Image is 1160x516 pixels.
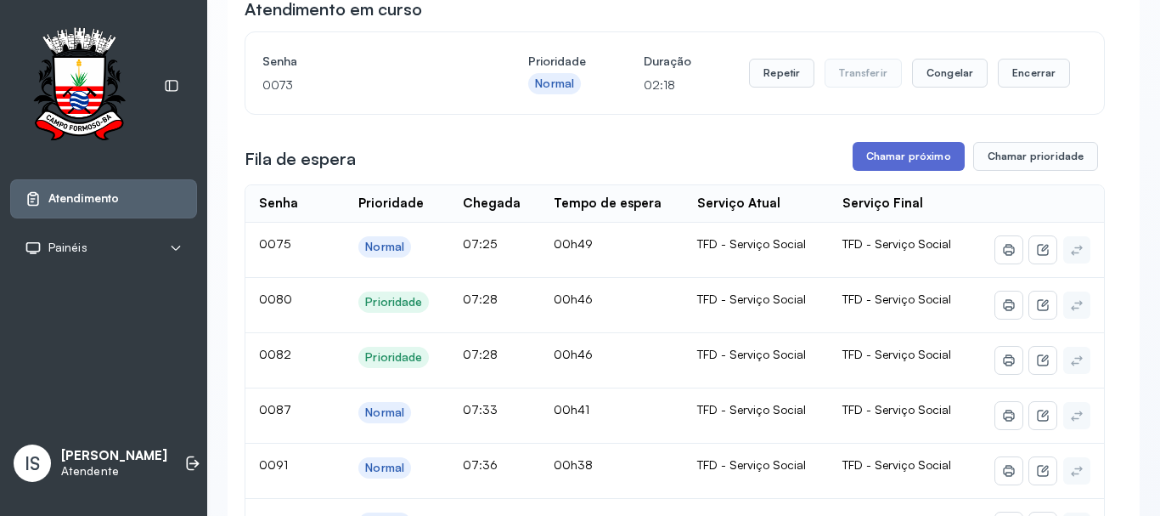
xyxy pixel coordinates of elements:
[697,292,815,307] div: TFD - Serviço Social
[365,350,422,365] div: Prioridade
[463,196,521,212] div: Chegada
[554,457,593,472] span: 00h38
[842,236,951,251] span: TFD - Serviço Social
[749,59,814,88] button: Repetir
[259,457,288,472] span: 0091
[463,402,498,417] span: 07:33
[358,196,424,212] div: Prioridade
[697,196,780,212] div: Serviço Atual
[842,196,923,212] div: Serviço Final
[697,457,815,473] div: TFD - Serviço Social
[259,196,298,212] div: Senha
[853,142,965,171] button: Chamar próximo
[259,347,291,361] span: 0082
[998,59,1070,88] button: Encerrar
[644,49,691,73] h4: Duração
[554,347,593,361] span: 00h46
[554,292,593,306] span: 00h46
[259,292,292,306] span: 0080
[644,73,691,97] p: 02:18
[463,236,497,251] span: 07:25
[554,236,593,251] span: 00h49
[259,402,291,417] span: 0087
[842,457,951,472] span: TFD - Serviço Social
[842,292,951,306] span: TFD - Serviço Social
[912,59,988,88] button: Congelar
[535,77,574,91] div: Normal
[262,73,470,97] p: 0073
[463,457,498,472] span: 07:36
[48,241,87,255] span: Painéis
[463,347,498,361] span: 07:28
[973,142,1099,171] button: Chamar prioridade
[18,27,140,145] img: Logotipo do estabelecimento
[262,49,470,73] h4: Senha
[259,236,290,251] span: 0075
[25,190,183,207] a: Atendimento
[365,405,404,420] div: Normal
[842,347,951,361] span: TFD - Serviço Social
[554,196,662,212] div: Tempo de espera
[365,240,404,254] div: Normal
[697,402,815,417] div: TFD - Serviço Social
[528,49,586,73] h4: Prioridade
[825,59,902,88] button: Transferir
[61,448,167,464] p: [PERSON_NAME]
[554,402,589,417] span: 00h41
[365,295,422,309] div: Prioridade
[697,347,815,362] div: TFD - Serviço Social
[697,236,815,252] div: TFD - Serviço Social
[48,191,119,206] span: Atendimento
[245,147,356,171] h3: Fila de espera
[61,464,167,479] p: Atendente
[463,292,498,306] span: 07:28
[842,402,951,417] span: TFD - Serviço Social
[365,461,404,475] div: Normal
